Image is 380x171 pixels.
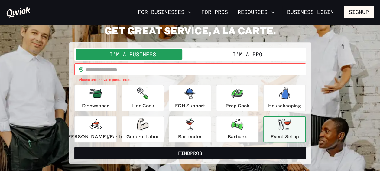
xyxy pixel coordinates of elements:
[216,85,258,111] button: Prep Cook
[82,102,109,109] p: Dishwasher
[76,49,190,60] button: I'm a Business
[126,133,159,140] p: General Labor
[132,102,154,109] p: Line Cook
[190,49,305,60] button: I'm a Pro
[169,85,211,111] button: FOH Support
[175,102,205,109] p: FOH Support
[66,133,125,140] p: [PERSON_NAME]/Pastry
[199,7,230,17] a: For Pros
[135,7,194,17] button: For Businesses
[263,116,306,142] button: Event Setup
[268,102,301,109] p: Housekeeping
[79,77,302,83] p: Please enter a valid postal code.
[216,116,258,142] button: Barback
[282,6,339,18] a: Business Login
[270,133,299,140] p: Event Setup
[263,85,306,111] button: Housekeeping
[122,116,164,142] button: General Labor
[169,116,211,142] button: Bartender
[122,85,164,111] button: Line Cook
[235,7,277,17] button: Resources
[74,85,117,111] button: Dishwasher
[74,116,117,142] button: [PERSON_NAME]/Pastry
[74,147,306,159] button: FindPros
[69,24,311,36] h2: GET GREAT SERVICE, A LA CARTE.
[225,102,249,109] p: Prep Cook
[228,133,247,140] p: Barback
[178,133,202,140] p: Bartender
[344,6,374,18] button: Signup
